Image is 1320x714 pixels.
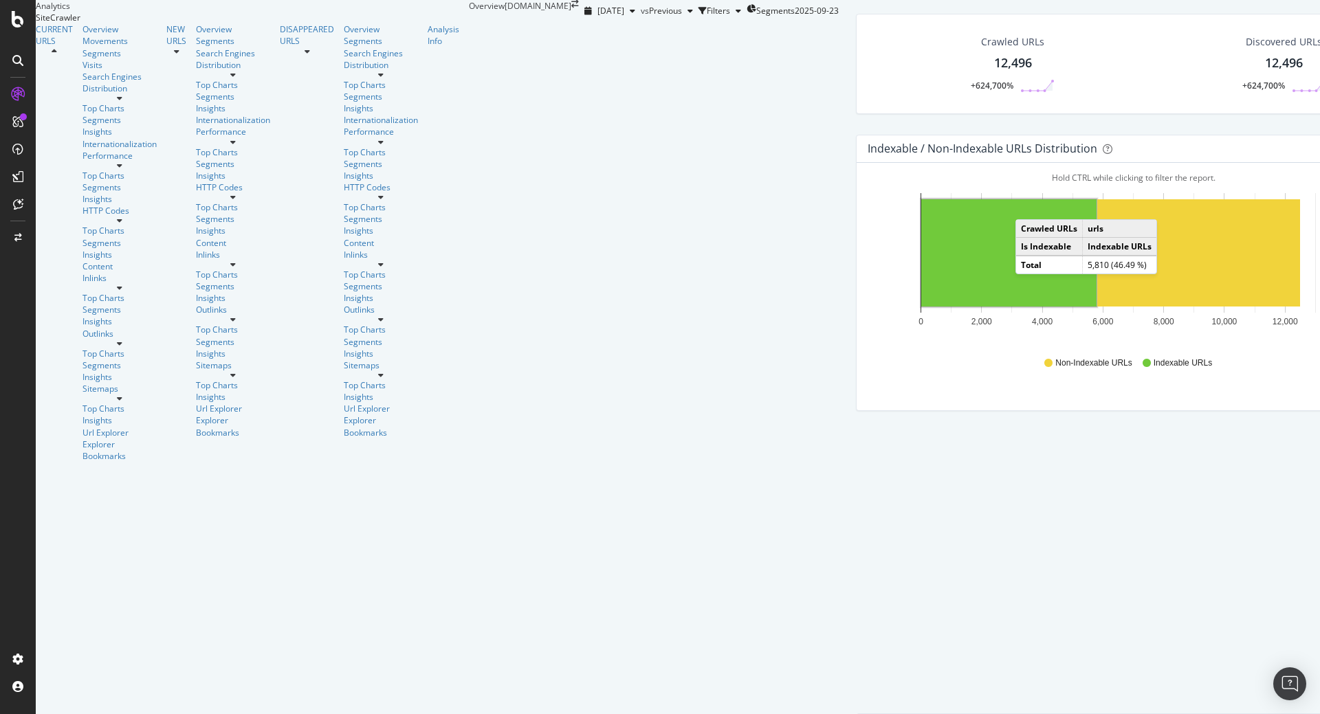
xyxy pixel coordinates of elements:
[344,379,418,391] div: Top Charts
[196,403,270,414] a: Url Explorer
[344,324,418,335] a: Top Charts
[196,102,270,114] div: Insights
[1092,317,1113,326] text: 6,000
[344,158,418,170] a: Segments
[344,348,418,359] div: Insights
[344,403,418,414] div: Url Explorer
[82,23,157,35] div: Overview
[196,126,270,137] a: Performance
[196,59,270,71] a: Distribution
[344,47,403,59] div: Search Engines
[196,114,270,126] a: Internationalization
[82,359,157,371] div: Segments
[196,280,270,292] a: Segments
[344,249,418,260] a: Inlinks
[344,91,418,102] a: Segments
[166,23,186,47] div: NEW URLS
[196,348,270,359] div: Insights
[344,336,418,348] a: Segments
[196,91,270,102] div: Segments
[82,59,102,71] a: Visits
[196,379,270,391] div: Top Charts
[82,138,157,150] a: Internationalization
[428,23,459,47] a: Analysis Info
[344,126,418,137] div: Performance
[82,193,157,205] a: Insights
[344,201,418,213] a: Top Charts
[196,23,270,35] a: Overview
[82,102,157,114] a: Top Charts
[82,205,157,216] div: HTTP Codes
[82,82,157,94] a: Distribution
[344,170,418,181] a: Insights
[344,23,418,35] a: Overview
[196,237,270,249] a: Content
[82,181,157,193] a: Segments
[196,201,270,213] a: Top Charts
[344,237,418,249] a: Content
[1055,357,1132,369] span: Non-Indexable URLs
[1154,357,1212,369] span: Indexable URLs
[1154,317,1174,326] text: 8,000
[196,391,270,403] div: Insights
[344,292,418,304] div: Insights
[344,280,418,292] a: Segments
[196,79,270,91] a: Top Charts
[918,317,923,326] text: 0
[196,269,270,280] a: Top Charts
[196,146,270,158] a: Top Charts
[196,292,270,304] div: Insights
[82,315,157,327] a: Insights
[196,336,270,348] a: Segments
[82,237,157,249] div: Segments
[82,383,157,394] a: Sitemaps
[756,5,795,16] span: Segments
[82,126,157,137] div: Insights
[196,359,270,371] a: Sitemaps
[82,328,157,339] div: Outlinks
[344,304,418,315] a: Outlinks
[82,304,157,315] a: Segments
[344,225,418,236] div: Insights
[981,35,1044,49] div: Crawled URLs
[82,35,157,47] a: Movements
[82,414,157,426] div: Insights
[82,403,157,414] a: Top Charts
[82,47,157,59] div: Segments
[344,181,418,193] div: HTTP Codes
[344,391,418,403] a: Insights
[82,150,157,161] a: Performance
[344,269,418,280] a: Top Charts
[82,114,157,126] a: Segments
[82,371,157,383] div: Insights
[344,59,418,71] a: Distribution
[196,304,270,315] div: Outlinks
[82,438,157,462] div: Explorer Bookmarks
[707,5,730,16] div: Filters
[344,102,418,114] a: Insights
[344,79,418,91] div: Top Charts
[344,114,418,126] a: Internationalization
